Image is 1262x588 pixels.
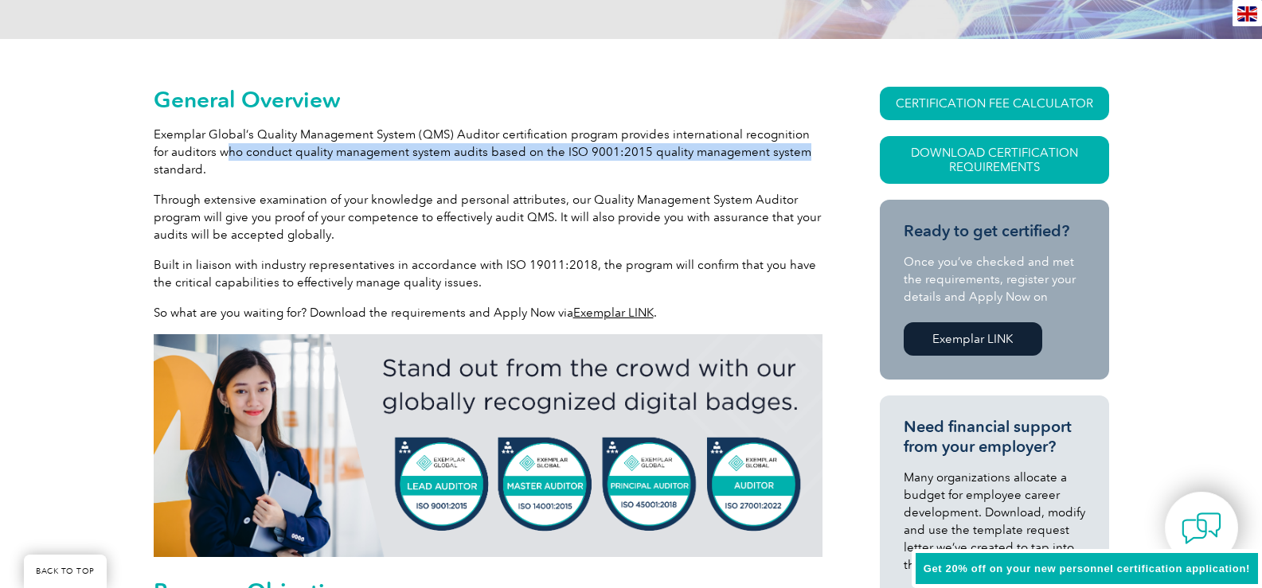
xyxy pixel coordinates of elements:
[904,253,1085,306] p: Once you’ve checked and met the requirements, register your details and Apply Now on
[24,555,107,588] a: BACK TO TOP
[880,87,1109,120] a: CERTIFICATION FEE CALCULATOR
[924,563,1250,574] span: Get 20% off on your new personnel certification application!
[154,256,822,291] p: Built in liaison with industry representatives in accordance with ISO 19011:2018, the program wil...
[904,322,1042,356] a: Exemplar LINK
[154,126,822,178] p: Exemplar Global’s Quality Management System (QMS) Auditor certification program provides internat...
[154,304,822,321] p: So what are you waiting for? Download the requirements and Apply Now via .
[154,87,822,112] h2: General Overview
[904,221,1085,241] h3: Ready to get certified?
[1237,6,1257,21] img: en
[154,191,822,243] p: Through extensive examination of your knowledge and personal attributes, our Quality Management S...
[904,417,1085,457] h3: Need financial support from your employer?
[904,469,1085,574] p: Many organizations allocate a budget for employee career development. Download, modify and use th...
[1182,508,1221,548] img: contact-chat.png
[154,334,822,557] img: badges
[573,306,654,320] a: Exemplar LINK
[880,136,1109,184] a: Download Certification Requirements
